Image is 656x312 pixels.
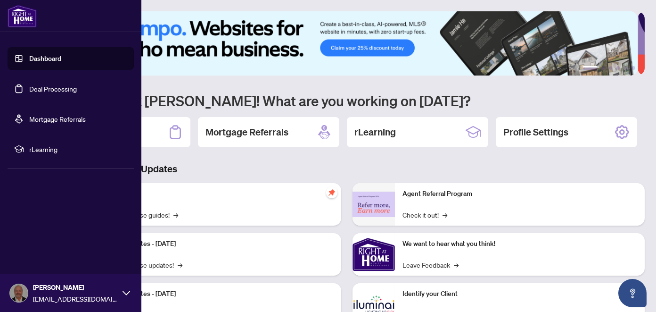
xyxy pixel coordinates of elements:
span: [PERSON_NAME] [33,282,118,293]
p: Platform Updates - [DATE] [99,289,334,299]
button: 6 [631,66,635,70]
span: → [443,210,447,220]
h3: Brokerage & Industry Updates [49,162,645,176]
a: Dashboard [29,54,61,63]
p: Platform Updates - [DATE] [99,239,334,249]
a: Leave Feedback→ [402,260,459,270]
button: 5 [624,66,628,70]
h1: Welcome back [PERSON_NAME]! What are you working on [DATE]? [49,92,645,110]
span: [EMAIL_ADDRESS][DOMAIN_NAME] [33,294,118,304]
span: rLearning [29,144,127,154]
img: Agent Referral Program [353,192,395,218]
span: → [454,260,459,270]
img: Slide 0 [49,11,638,76]
p: We want to hear what you think! [402,239,637,249]
img: Profile Icon [10,284,28,302]
p: Self-Help [99,189,334,199]
button: 1 [582,66,598,70]
button: 4 [616,66,620,70]
p: Identify your Client [402,289,637,299]
span: pushpin [326,187,337,198]
a: Mortgage Referrals [29,115,86,123]
img: We want to hear what you think! [353,233,395,276]
img: logo [8,5,37,27]
button: Open asap [618,279,647,307]
h2: Mortgage Referrals [205,126,288,139]
button: 3 [609,66,613,70]
span: → [173,210,178,220]
span: → [178,260,182,270]
h2: rLearning [354,126,396,139]
p: Agent Referral Program [402,189,637,199]
a: Check it out!→ [402,210,447,220]
h2: Profile Settings [503,126,568,139]
a: Deal Processing [29,84,77,93]
button: 2 [601,66,605,70]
